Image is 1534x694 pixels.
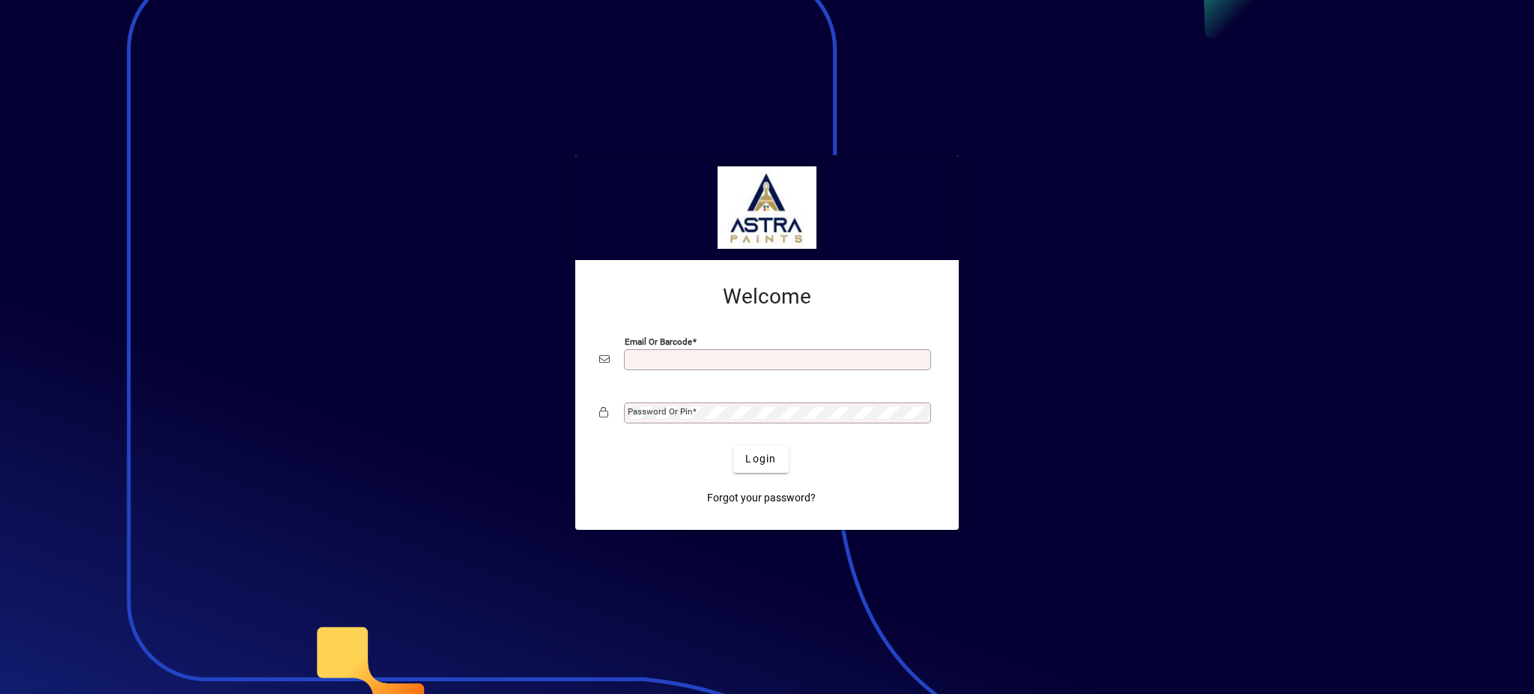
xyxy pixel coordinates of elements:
[628,406,692,417] mat-label: Password or Pin
[599,284,935,310] h2: Welcome
[745,451,776,467] span: Login
[707,490,816,506] span: Forgot your password?
[625,336,692,346] mat-label: Email or Barcode
[701,485,822,512] a: Forgot your password?
[733,446,788,473] button: Login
